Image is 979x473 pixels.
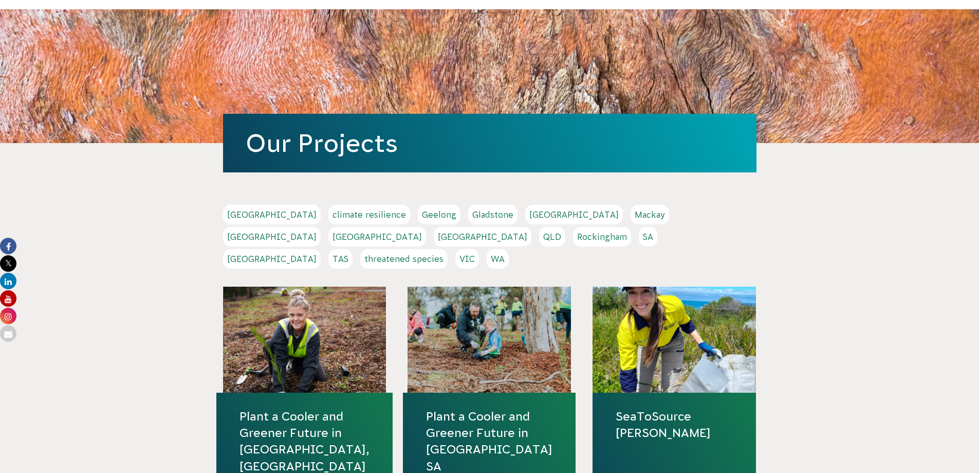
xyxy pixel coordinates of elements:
[223,227,321,247] a: [GEOGRAPHIC_DATA]
[328,249,353,269] a: TAS
[468,205,518,224] a: Gladstone
[434,227,531,247] a: [GEOGRAPHIC_DATA]
[455,249,479,269] a: VIC
[246,129,398,157] a: Our Projects
[223,205,321,224] a: [GEOGRAPHIC_DATA]
[616,408,733,441] a: SeaToSource [PERSON_NAME]
[573,227,631,247] a: Rockingham
[328,205,410,224] a: climate resilience
[631,205,669,224] a: Mackay
[487,249,509,269] a: WA
[360,249,448,269] a: threatened species
[539,227,565,247] a: QLD
[525,205,623,224] a: [GEOGRAPHIC_DATA]
[639,227,657,247] a: SA
[328,227,426,247] a: [GEOGRAPHIC_DATA]
[418,205,460,224] a: Geelong
[223,249,321,269] a: [GEOGRAPHIC_DATA]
